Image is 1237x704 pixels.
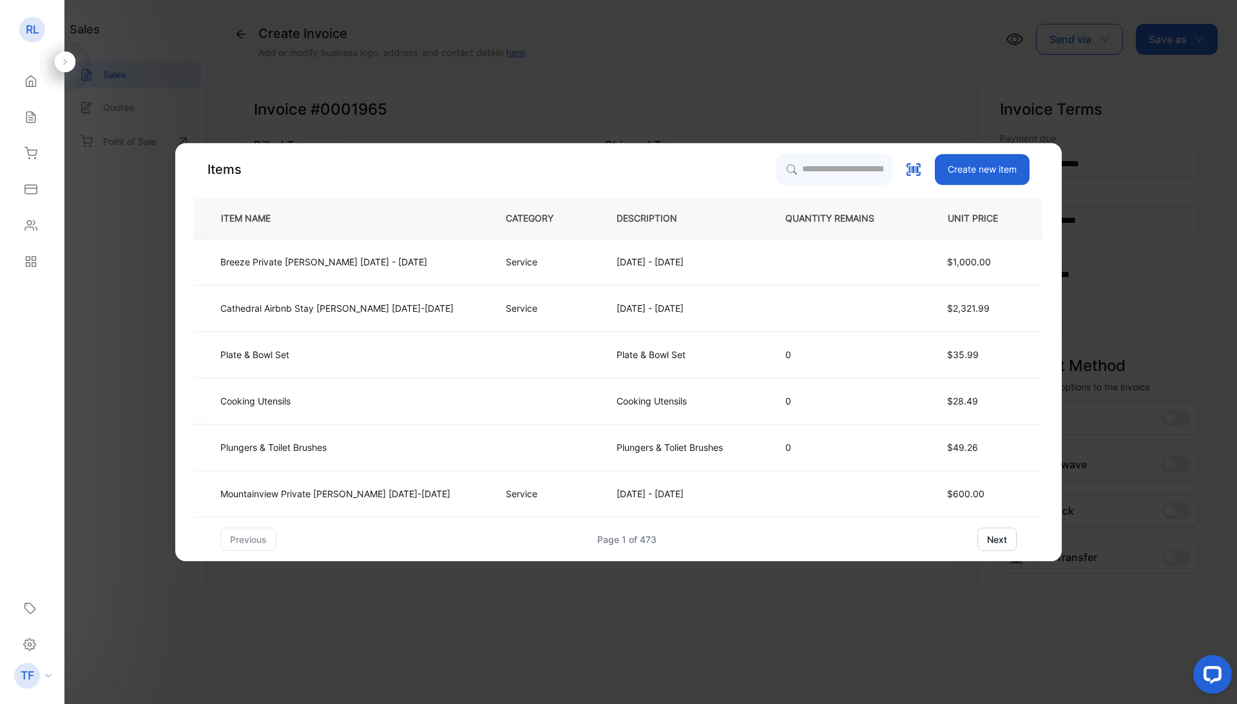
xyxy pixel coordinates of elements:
[220,348,312,361] p: Plate & Bowl Set
[947,395,978,406] span: $28.49
[785,441,895,454] p: 0
[220,394,312,408] p: Cooking Utensils
[506,255,537,269] p: Service
[220,487,450,500] p: Mountainview Private [PERSON_NAME] [DATE]-[DATE]
[26,21,39,38] p: RL
[617,394,687,408] p: Cooking Utensils
[617,441,723,454] p: Plungers & Toliet Brushes
[947,488,984,499] span: $600.00
[216,211,291,225] p: ITEM NAME
[977,528,1017,551] button: next
[785,211,895,225] p: QUANTITY REMAINS
[506,211,574,225] p: CATEGORY
[617,301,684,315] p: [DATE] - [DATE]
[947,256,991,267] span: $1,000.00
[220,301,454,315] p: Cathedral Airbnb Stay [PERSON_NAME] [DATE]-[DATE]
[947,349,979,360] span: $35.99
[21,667,34,684] p: TF
[506,487,537,500] p: Service
[220,528,276,551] button: previous
[617,348,686,361] p: Plate & Bowl Set
[617,255,684,269] p: [DATE] - [DATE]
[947,303,990,314] span: $2,321.99
[597,533,657,546] div: Page 1 of 473
[937,211,1021,225] p: UNIT PRICE
[617,211,698,225] p: DESCRIPTION
[617,487,684,500] p: [DATE] - [DATE]
[220,255,427,269] p: Breeze Private [PERSON_NAME] [DATE] - [DATE]
[947,442,978,453] span: $49.26
[785,348,895,361] p: 0
[935,154,1030,185] button: Create new item
[220,441,327,454] p: Plungers & Toilet Brushes
[207,160,242,179] p: Items
[506,301,537,315] p: Service
[785,394,895,408] p: 0
[1183,650,1237,704] iframe: LiveChat chat widget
